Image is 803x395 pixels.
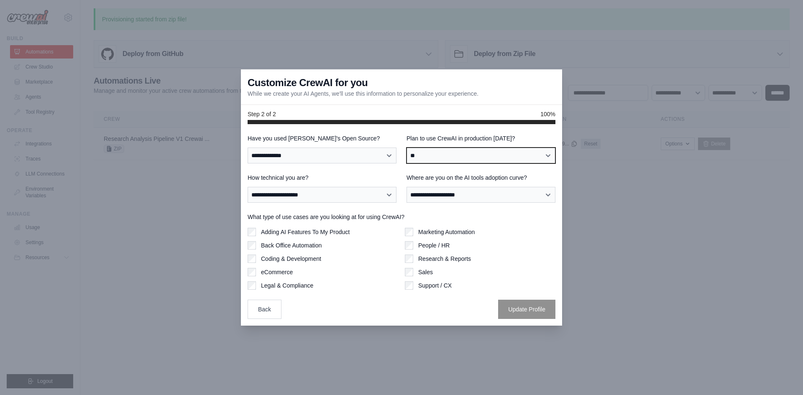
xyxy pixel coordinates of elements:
label: Support / CX [418,281,452,290]
label: Adding AI Features To My Product [261,228,350,236]
label: How technical you are? [248,173,396,182]
label: What type of use cases are you looking at for using CrewAI? [248,213,555,221]
label: eCommerce [261,268,293,276]
label: Marketing Automation [418,228,475,236]
label: Legal & Compliance [261,281,313,290]
span: 100% [540,110,555,118]
span: Step 2 of 2 [248,110,276,118]
label: People / HR [418,241,450,250]
button: Update Profile [498,300,555,319]
label: Have you used [PERSON_NAME]'s Open Source? [248,134,396,143]
label: Research & Reports [418,255,471,263]
label: Plan to use CrewAI in production [DATE]? [407,134,555,143]
label: Where are you on the AI tools adoption curve? [407,173,555,182]
label: Coding & Development [261,255,321,263]
label: Sales [418,268,433,276]
p: While we create your AI Agents, we'll use this information to personalize your experience. [248,89,478,98]
label: Back Office Automation [261,241,322,250]
button: Back [248,300,281,319]
h3: Customize CrewAI for you [248,76,368,89]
